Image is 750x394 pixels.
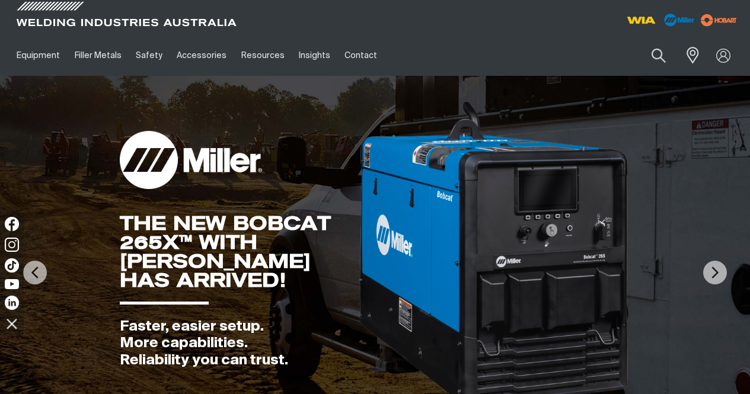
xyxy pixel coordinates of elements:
div: THE NEW BOBCAT 265X™ WITH [PERSON_NAME] HAS ARRIVED! [120,214,357,290]
img: YouTube [5,279,19,289]
img: Instagram [5,238,19,252]
img: TikTok [5,258,19,273]
img: miller [697,11,741,29]
a: Equipment [9,35,67,76]
img: NextArrow [703,261,727,284]
img: PrevArrow [23,261,47,284]
img: hide socials [2,313,22,334]
a: Filler Metals [67,35,128,76]
a: Contact [337,35,384,76]
nav: Main [9,35,558,76]
a: Insights [292,35,337,76]
a: Safety [129,35,170,76]
img: Facebook [5,217,19,231]
button: Search products [639,41,679,69]
div: Faster, easier setup. More capabilities. Reliability you can trust. [120,318,357,369]
img: LinkedIn [5,296,19,310]
a: Resources [234,35,292,76]
input: Product name or item number... [624,41,679,69]
a: Accessories [170,35,234,76]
